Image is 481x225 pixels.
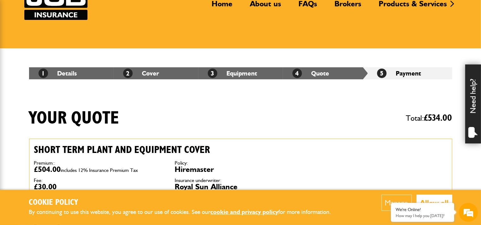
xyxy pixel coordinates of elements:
textarea: Type your message and hit 'Enter' [8,114,115,171]
div: Need help? [465,64,481,143]
a: 3Equipment [208,70,257,77]
span: 534.00 [428,113,452,123]
a: cookie and privacy policy [211,208,279,216]
dd: £30.00 [34,183,165,191]
span: 1 [39,69,48,78]
em: Start Chat [86,176,115,185]
input: Enter your phone number [8,96,115,110]
dt: Policy: [175,161,306,166]
div: Minimize live chat window [104,3,119,18]
p: How may I help you today? [396,213,449,218]
a: 2Cover [123,70,159,77]
dd: £504.00 [34,166,165,173]
h2: Cookie Policy [29,198,342,208]
dt: Fee: [34,178,165,183]
span: 2 [123,69,133,78]
input: Enter your email address [8,77,115,91]
dt: Premium:: [34,161,165,166]
span: Total: [406,111,452,125]
dd: Royal Sun Alliance [175,183,306,191]
li: Quote [283,67,368,79]
h2: Short term plant and equipment cover [34,144,306,156]
h1: Your quote [29,108,119,129]
span: 3 [208,69,217,78]
span: 5 [377,69,387,78]
li: Payment [368,67,452,79]
button: Manage [382,195,412,211]
span: includes 12% Insurance Premium Tax [61,167,138,173]
span: £ [424,113,452,123]
dd: Hiremaster [175,166,306,173]
a: 1Details [39,70,77,77]
span: 4 [292,69,302,78]
p: By continuing to use this website, you agree to our use of cookies. See our for more information. [29,207,342,217]
button: Allow all [417,195,452,211]
div: We're Online! [396,207,449,212]
input: Enter your last name [8,58,115,72]
div: Chat with us now [33,35,106,44]
dt: Insurance underwriter: [175,178,306,183]
img: d_20077148190_company_1631870298795_20077148190 [11,35,27,44]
